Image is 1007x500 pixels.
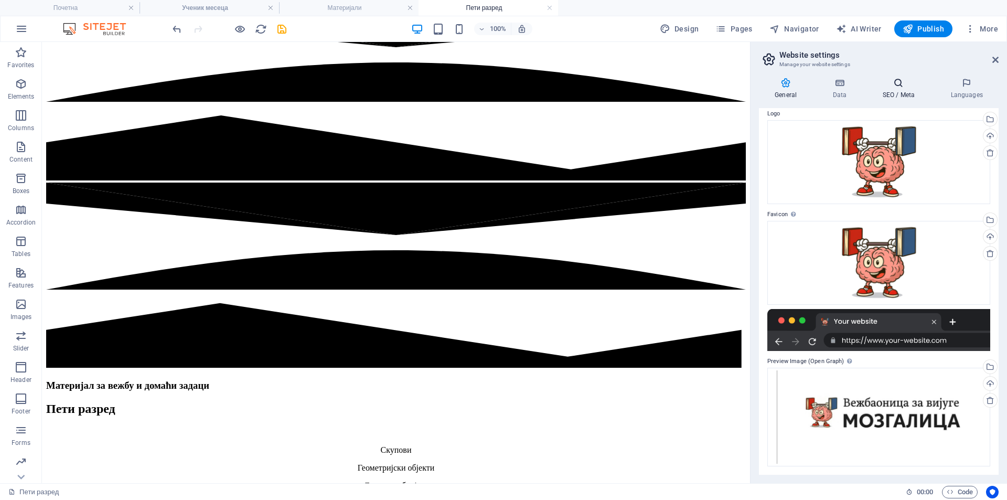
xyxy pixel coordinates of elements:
[894,20,952,37] button: Publish
[13,344,29,353] p: Slider
[767,368,990,466] div: foZstYRjtHT5mbHhqKJe1g.png
[765,20,823,37] button: Navigator
[517,24,527,34] i: On resize automatically adjust zoom level to fit chosen device.
[924,488,926,496] span: :
[8,124,34,132] p: Columns
[832,20,886,37] button: AI Writer
[767,108,990,120] label: Logo
[779,50,999,60] h2: Website settings
[13,187,30,195] p: Boxes
[767,355,990,368] label: Preview Image (Open Graph)
[279,2,419,14] h4: Материјали
[170,23,183,35] button: undo
[769,24,819,34] span: Navigator
[656,20,703,37] div: Design (Ctrl+Alt+Y)
[917,486,933,498] span: 00 00
[817,78,866,100] h4: Data
[779,60,978,69] h3: Manage your website settings
[767,221,990,305] div: output-onlinepngtools1-dTd2J3q2sE10IC2U_hfTyA-fcz3DOTgIBMf3LXK7OrvpQ.png
[767,120,990,204] div: output-onlinepngtools1-dTd2J3q2sE10IC2U_hfTyA.png
[474,23,511,35] button: 100%
[10,376,31,384] p: Header
[12,439,30,447] p: Forms
[767,208,990,221] label: Favicon
[9,155,33,164] p: Content
[276,23,288,35] i: Save (Ctrl+S)
[171,23,183,35] i: Undo: Change image width (Ctrl+Z)
[866,78,935,100] h4: SEO / Meta
[942,486,978,498] button: Code
[254,23,267,35] button: reload
[836,24,882,34] span: AI Writer
[8,486,59,498] a: Click to cancel selection. Double-click to open Pages
[656,20,703,37] button: Design
[140,2,279,14] h4: Ученик месеца
[759,78,817,100] h4: General
[715,24,752,34] span: Pages
[7,61,34,69] p: Favorites
[906,486,934,498] h6: Session time
[8,281,34,290] p: Features
[711,20,756,37] button: Pages
[986,486,999,498] button: Usercentrics
[947,486,973,498] span: Code
[60,23,139,35] img: Editor Logo
[12,407,30,416] p: Footer
[490,23,507,35] h6: 100%
[12,250,30,258] p: Tables
[961,20,1002,37] button: More
[6,218,36,227] p: Accordion
[903,24,944,34] span: Publish
[275,23,288,35] button: save
[10,313,32,321] p: Images
[965,24,998,34] span: More
[935,78,999,100] h4: Languages
[660,24,699,34] span: Design
[255,23,267,35] i: Reload page
[6,470,35,478] p: Marketing
[8,92,35,101] p: Elements
[419,2,558,14] h4: Пети разред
